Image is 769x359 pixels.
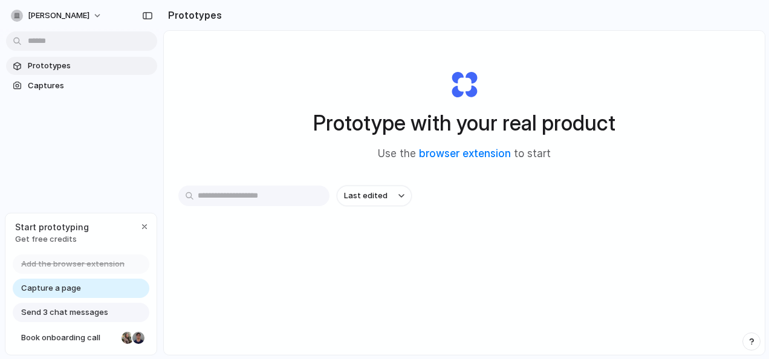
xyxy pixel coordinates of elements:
[21,258,125,270] span: Add the browser extension
[6,57,157,75] a: Prototypes
[28,60,152,72] span: Prototypes
[6,77,157,95] a: Captures
[337,186,412,206] button: Last edited
[28,80,152,92] span: Captures
[313,107,615,139] h1: Prototype with your real product
[344,190,388,202] span: Last edited
[21,306,108,319] span: Send 3 chat messages
[15,233,89,245] span: Get free credits
[419,147,511,160] a: browser extension
[21,282,81,294] span: Capture a page
[131,331,146,345] div: Christian Iacullo
[13,328,149,348] a: Book onboarding call
[21,332,117,344] span: Book onboarding call
[28,10,89,22] span: [PERSON_NAME]
[120,331,135,345] div: Nicole Kubica
[15,221,89,233] span: Start prototyping
[163,8,222,22] h2: Prototypes
[378,146,551,162] span: Use the to start
[6,6,108,25] button: [PERSON_NAME]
